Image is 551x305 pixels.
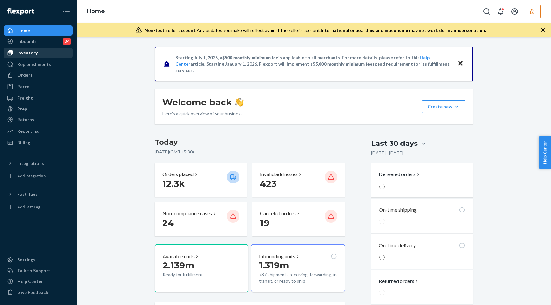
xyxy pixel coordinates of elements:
[63,38,71,45] div: 24
[17,257,35,263] div: Settings
[162,171,194,178] p: Orders placed
[163,253,195,260] p: Available units
[379,242,416,249] p: On-time delivery
[259,260,289,271] span: 1.319m
[4,189,73,199] button: Fast Tags
[379,206,417,214] p: On-time shipping
[252,202,345,236] button: Canceled orders 19
[155,149,345,155] p: [DATE] ( GMT+5:30 )
[163,260,194,271] span: 2.139m
[4,25,73,36] a: Home
[17,278,43,285] div: Help Center
[313,61,372,67] span: $5,000 monthly minimum fee
[4,276,73,287] a: Help Center
[4,70,73,80] a: Orders
[144,27,486,33] div: Any updates you make will reflect against the seller's account.
[155,163,247,197] button: Orders placed 12.3k
[222,55,278,60] span: $500 monthly minimum fee
[4,158,73,168] button: Integrations
[144,27,197,33] span: Non-test seller account:
[260,210,296,217] p: Canceled orders
[17,83,31,90] div: Parcel
[260,178,276,189] span: 423
[508,5,521,18] button: Open account menu
[17,117,34,123] div: Returns
[235,98,244,107] img: hand-wave emoji
[17,61,51,67] div: Replenishments
[17,267,50,274] div: Talk to Support
[17,289,48,295] div: Give Feedback
[162,110,244,117] p: Here’s a quick overview of your business
[163,272,222,278] p: Ready for fulfillment
[4,82,73,92] a: Parcel
[379,171,421,178] button: Delivered orders
[17,191,38,197] div: Fast Tags
[162,96,244,108] h1: Welcome back
[4,266,73,276] button: Talk to Support
[7,8,34,15] img: Flexport logo
[4,104,73,114] a: Prep
[4,126,73,136] a: Reporting
[17,27,30,34] div: Home
[494,5,507,18] button: Open notifications
[87,8,105,15] a: Home
[162,217,174,228] span: 24
[17,160,44,167] div: Integrations
[539,136,551,169] button: Help Center
[17,95,33,101] div: Freight
[155,137,345,147] h3: Today
[4,171,73,181] a: Add Integration
[422,100,465,113] button: Create new
[17,106,27,112] div: Prep
[155,202,247,236] button: Non-compliance cases 24
[17,173,46,179] div: Add Integration
[175,54,451,74] p: Starting July 1, 2025, a is applicable to all merchants. For more details, please refer to this a...
[4,93,73,103] a: Freight
[162,178,185,189] span: 12.3k
[17,38,37,45] div: Inbounds
[60,5,73,18] button: Close Navigation
[82,2,110,21] ol: breadcrumbs
[4,138,73,148] a: Billing
[252,163,345,197] button: Invalid addresses 423
[371,138,418,148] div: Last 30 days
[4,36,73,46] a: Inbounds24
[260,217,269,228] span: 19
[17,72,33,78] div: Orders
[456,59,465,68] button: Close
[17,139,30,146] div: Billing
[155,244,248,292] button: Available units2.139mReady for fulfillment
[251,244,345,292] button: Inbounding units1.319m787 shipments receiving, forwarding, in transit, or ready to ship
[4,202,73,212] a: Add Fast Tag
[480,5,493,18] button: Open Search Box
[321,27,486,33] span: International onboarding and inbounding may not work during impersonation.
[259,253,295,260] p: Inbounding units
[260,171,298,178] p: Invalid addresses
[17,128,39,134] div: Reporting
[162,210,212,217] p: Non-compliance cases
[4,255,73,265] a: Settings
[4,48,73,58] a: Inventory
[17,204,40,209] div: Add Fast Tag
[259,272,337,284] p: 787 shipments receiving, forwarding, in transit, or ready to ship
[4,115,73,125] a: Returns
[379,278,419,285] button: Returned orders
[4,287,73,297] button: Give Feedback
[371,150,403,156] p: [DATE] - [DATE]
[4,59,73,69] a: Replenishments
[17,50,38,56] div: Inventory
